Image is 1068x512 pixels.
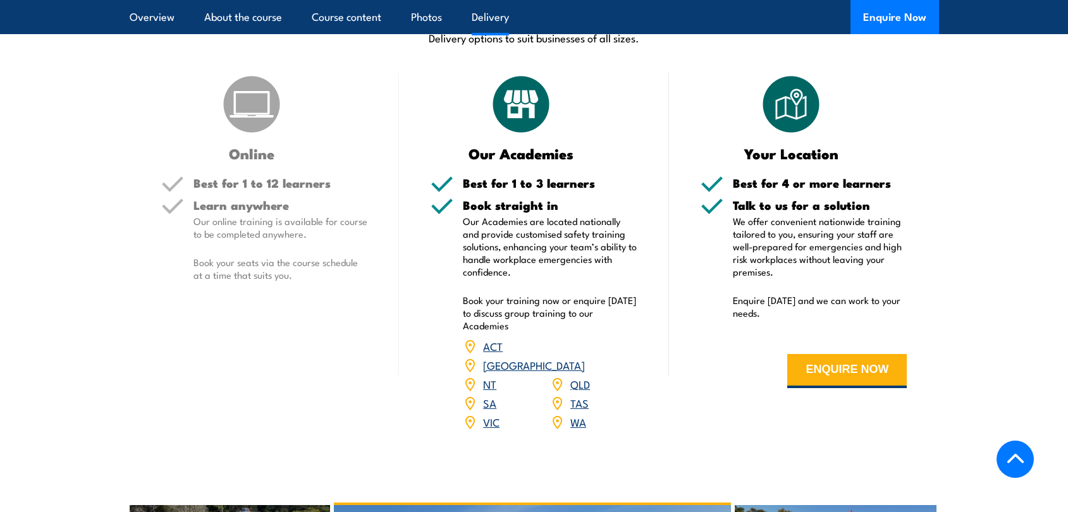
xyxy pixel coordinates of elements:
a: NT [483,376,496,391]
p: We offer convenient nationwide training tailored to you, ensuring your staff are well-prepared fo... [733,215,907,278]
p: Book your training now or enquire [DATE] to discuss group training to our Academies [463,294,637,332]
p: Our online training is available for course to be completed anywhere. [193,215,368,240]
h5: Best for 1 to 3 learners [463,177,637,189]
p: Enquire [DATE] and we can work to your needs. [733,294,907,319]
h3: Our Academies [431,146,612,161]
a: SA [483,395,496,410]
button: ENQUIRE NOW [787,354,907,388]
a: VIC [483,414,500,429]
a: TAS [570,395,589,410]
p: Our Academies are located nationally and provide customised safety training solutions, enhancing ... [463,215,637,278]
h3: Online [161,146,343,161]
a: ACT [483,338,503,353]
h5: Learn anywhere [193,199,368,211]
a: QLD [570,376,590,391]
h5: Best for 1 to 12 learners [193,177,368,189]
h5: Book straight in [463,199,637,211]
p: Delivery options to suit businesses of all sizes. [130,30,939,45]
a: [GEOGRAPHIC_DATA] [483,357,585,372]
a: WA [570,414,586,429]
h3: Your Location [701,146,882,161]
h5: Best for 4 or more learners [733,177,907,189]
h5: Talk to us for a solution [733,199,907,211]
p: Book your seats via the course schedule at a time that suits you. [193,256,368,281]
